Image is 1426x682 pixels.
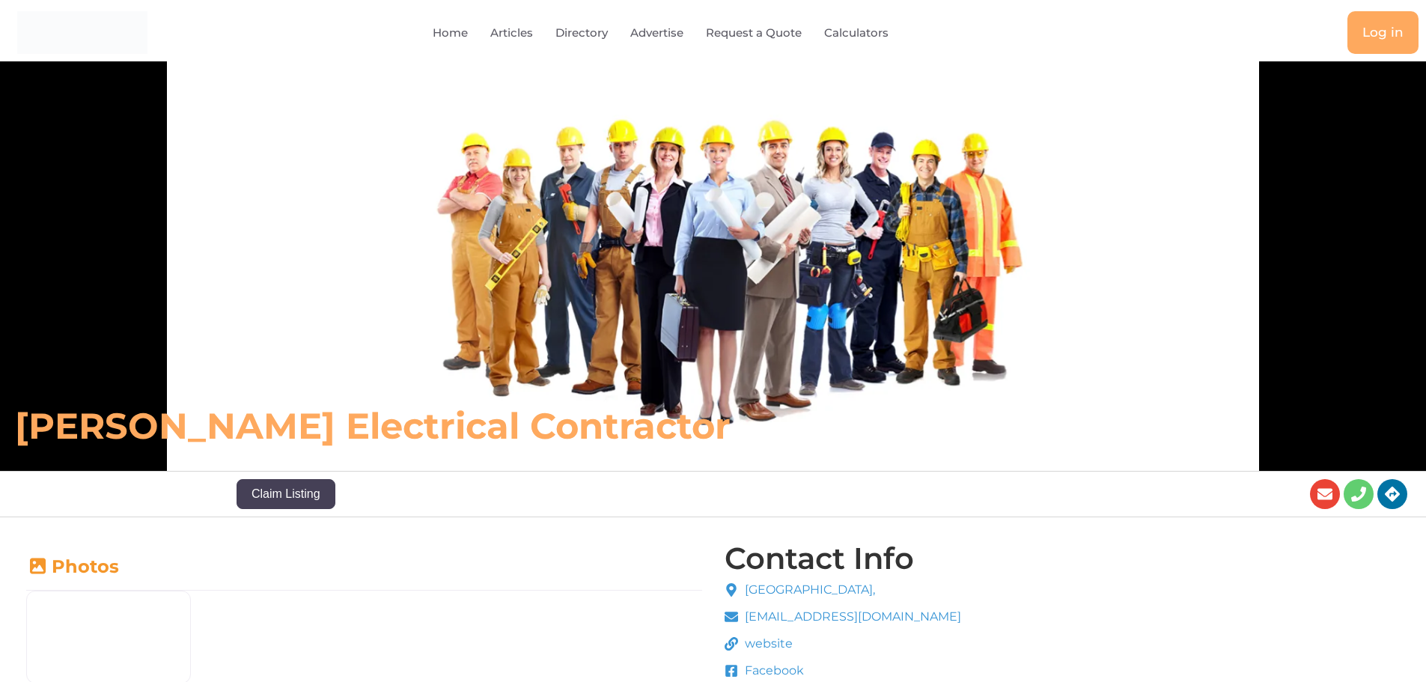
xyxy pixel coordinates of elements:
[725,544,914,573] h4: Contact Info
[824,16,889,50] a: Calculators
[741,635,793,653] span: website
[741,581,875,599] span: [GEOGRAPHIC_DATA],
[290,16,1066,50] nav: Menu
[706,16,802,50] a: Request a Quote
[630,16,683,50] a: Advertise
[741,662,804,680] span: Facebook
[1347,11,1419,54] a: Log in
[1362,26,1404,39] span: Log in
[237,479,335,509] button: Claim Listing
[15,404,991,448] h6: [PERSON_NAME] Electrical Contractor
[725,608,962,626] a: [EMAIL_ADDRESS][DOMAIN_NAME]
[490,16,533,50] a: Articles
[741,608,961,626] span: [EMAIL_ADDRESS][DOMAIN_NAME]
[26,555,119,577] a: Photos
[433,16,468,50] a: Home
[555,16,608,50] a: Directory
